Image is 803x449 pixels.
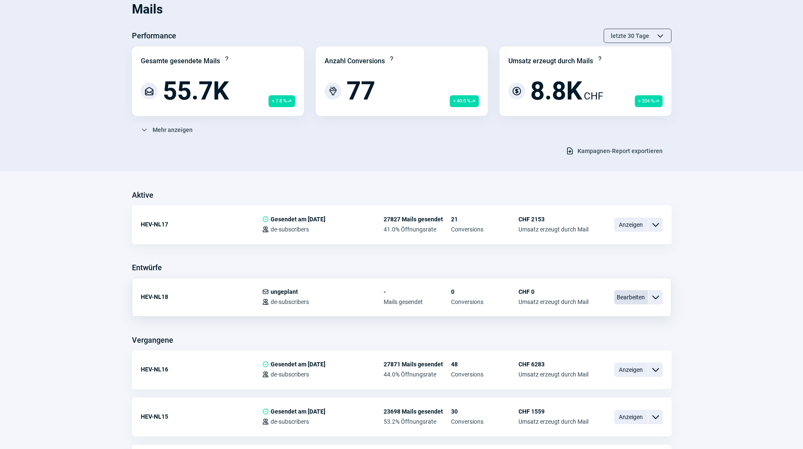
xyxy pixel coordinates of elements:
span: + 7.8 % [269,95,295,107]
div: HEV-NL18 [141,288,262,305]
span: - [384,288,451,295]
span: Conversions [451,298,518,305]
div: HEV-NL15 [141,408,262,425]
span: Umsatz erzeugt durch Mail [518,298,588,305]
span: Conversions [451,418,518,425]
span: CHF 2153 [518,216,588,223]
span: letzte 30 Tage [611,29,649,43]
span: de-subscribers [271,298,309,305]
div: HEV-NL16 [141,361,262,378]
span: Gesendet am [DATE] [271,216,325,223]
span: + 40.0 % [450,95,479,107]
span: de-subscribers [271,371,309,378]
span: 48 [451,361,518,368]
span: Umsatz erzeugt durch Mail [518,371,588,378]
span: de-subscribers [271,418,309,425]
span: CHF 6283 [518,361,588,368]
div: Gesamte gesendete Mails [141,56,220,66]
span: 44.0% Öffnungsrate [384,371,451,378]
h3: Vergangene [132,333,173,347]
span: CHF 1559 [518,408,588,415]
span: 27827 Mails gesendet [384,216,451,223]
span: Conversions [451,226,518,233]
span: 77 [346,78,375,104]
span: Anzeigen [614,410,648,424]
span: 23698 Mails gesendet [384,408,451,415]
span: Mehr anzeigen [153,123,193,137]
span: Anzeigen [614,363,648,377]
span: Conversions [451,371,518,378]
span: Anzeigen [614,218,648,232]
span: Mails gesendet [384,298,451,305]
h3: Aktive [132,188,153,202]
span: Umsatz erzeugt durch Mail [518,418,588,425]
button: Kampagnen-Report exportieren [557,144,671,158]
span: Gesendet am [DATE] [271,361,325,368]
span: Gesendet am [DATE] [271,408,325,415]
h3: Performance [132,29,176,43]
button: Mehr anzeigen [132,123,201,137]
span: de-subscribers [271,226,309,233]
span: Kampagnen-Report exportieren [577,144,663,158]
span: 8.8K [530,78,582,104]
span: ungeplant [271,288,298,295]
div: Anzahl Conversions [325,56,385,66]
span: CHF [584,89,603,104]
span: 55.7K [163,78,229,104]
span: 41.0% Öffnungsrate [384,226,451,233]
span: 27871 Mails gesendet [384,361,451,368]
span: 21 [451,216,518,223]
span: 0 [451,288,518,295]
span: CHF 0 [518,288,588,295]
div: Umsatz erzeugt durch Mails [508,56,593,66]
span: + 204 % [635,95,663,107]
div: HEV-NL17 [141,216,262,233]
span: 30 [451,408,518,415]
span: 53.2% Öffnungsrate [384,418,451,425]
span: Bearbeiten [614,290,648,304]
h3: Entwürfe [132,261,162,274]
span: Umsatz erzeugt durch Mail [518,226,588,233]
